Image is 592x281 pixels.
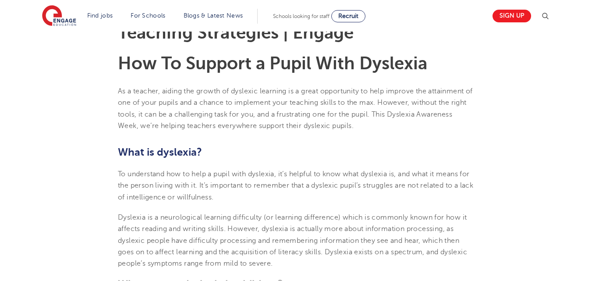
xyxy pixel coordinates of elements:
[118,7,474,42] h1: Supporting Dyslexia In Schools: 10 Teaching Strategies | Engage
[118,53,427,73] b: How To Support a Pupil With Dyslexia
[184,12,243,19] a: Blogs & Latest News
[118,170,473,201] span: To understand how to help a pupil with dyslexia, it’s helpful to know what dyslexia is, and what ...
[131,12,165,19] a: For Schools
[331,10,365,22] a: Recruit
[118,213,467,267] span: Dyslexia is a neurological learning difficulty (or learning difference) which is commonly known f...
[493,10,531,22] a: Sign up
[273,13,330,19] span: Schools looking for staff
[118,87,473,130] span: As a teacher, aiding the growth of dyslexic learning is a great opportunity to help improve the a...
[338,13,358,19] span: Recruit
[87,12,113,19] a: Find jobs
[118,146,202,158] b: What is dyslexia?
[42,5,76,27] img: Engage Education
